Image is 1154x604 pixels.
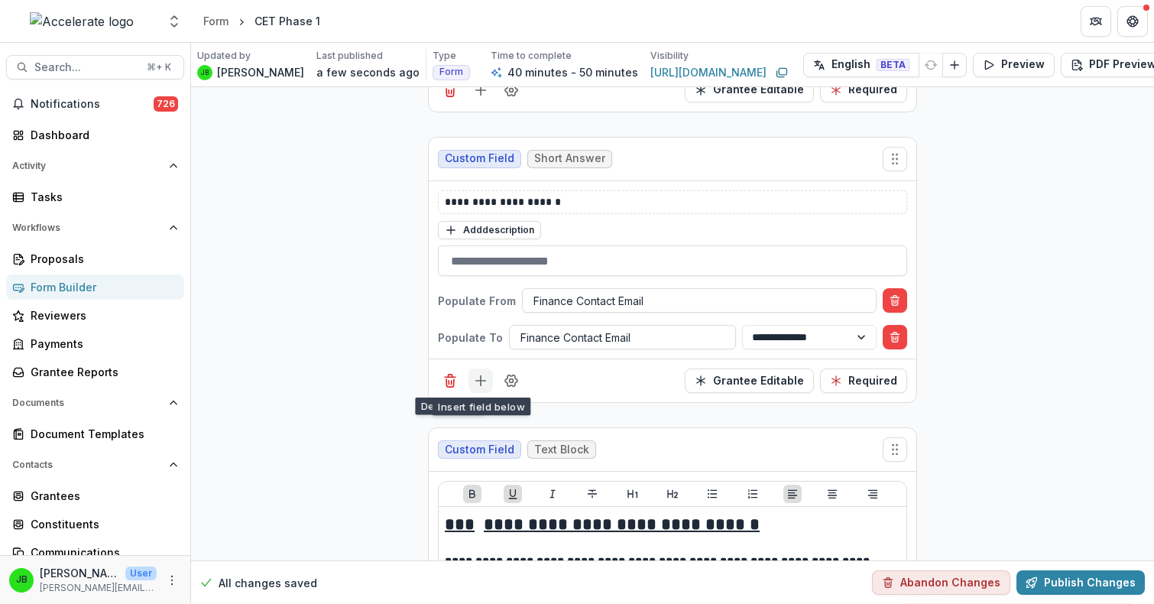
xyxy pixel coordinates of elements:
[820,369,907,393] button: Required
[31,364,172,380] div: Grantee Reports
[650,64,767,80] a: [URL][DOMAIN_NAME]
[316,64,420,80] p: a few seconds ago
[468,78,493,102] button: Add field
[6,92,184,116] button: Notifications726
[445,443,514,456] span: Custom Field
[6,391,184,415] button: Open Documents
[1117,6,1148,37] button: Get Help
[30,12,134,31] img: Accelerate logo
[12,222,163,233] span: Workflows
[463,485,481,503] button: Bold
[217,64,304,80] p: [PERSON_NAME]
[6,274,184,300] a: Form Builder
[685,78,814,102] button: Read Only Toggle
[16,575,28,585] div: Jennifer Bronson
[433,49,456,63] p: Type
[534,443,589,456] span: Text Block
[164,6,185,37] button: Open entity switcher
[504,485,522,503] button: Underline
[31,307,172,323] div: Reviewers
[34,61,138,74] span: Search...
[942,53,967,77] button: Add Language
[883,147,907,171] button: Move field
[144,59,174,76] div: ⌘ + K
[6,359,184,385] a: Grantee Reports
[543,485,562,503] button: Italicize
[6,303,184,328] a: Reviewers
[6,246,184,271] a: Proposals
[663,485,682,503] button: Heading 2
[6,184,184,209] a: Tasks
[438,369,462,393] button: Delete field
[919,53,943,77] button: Refresh Translation
[6,331,184,356] a: Payments
[31,336,172,352] div: Payments
[31,279,172,295] div: Form Builder
[31,544,172,560] div: Communications
[163,571,181,589] button: More
[973,53,1055,77] button: Preview
[872,570,1010,595] button: Abandon Changes
[820,78,907,102] button: Required
[468,369,493,393] button: Add field
[773,63,791,82] button: Copy link
[12,398,163,408] span: Documents
[438,330,503,346] p: Populate To
[650,49,689,63] p: Visibility
[507,64,638,80] p: 40 minutes - 50 minutes
[6,216,184,240] button: Open Workflows
[438,293,516,309] p: Populate From
[203,13,229,29] div: Form
[12,161,163,171] span: Activity
[445,152,514,165] span: Custom Field
[883,288,907,313] button: Delete condition
[31,488,172,504] div: Grantees
[6,122,184,148] a: Dashboard
[499,369,524,393] button: Field Settings
[125,567,157,580] p: User
[31,189,172,205] div: Tasks
[6,154,184,178] button: Open Activity
[6,483,184,508] a: Grantees
[803,53,919,77] button: English BETA
[438,78,462,102] button: Delete field
[1081,6,1111,37] button: Partners
[31,98,154,111] span: Notifications
[40,581,157,595] p: [PERSON_NAME][EMAIL_ADDRESS][PERSON_NAME][DOMAIN_NAME]
[6,540,184,565] a: Communications
[201,70,209,76] div: Jennifer Bronson
[703,485,721,503] button: Bullet List
[624,485,642,503] button: Heading 1
[823,485,841,503] button: Align Center
[783,485,802,503] button: Align Left
[31,516,172,532] div: Constituents
[439,67,463,77] span: Form
[316,49,383,63] p: Last published
[583,485,601,503] button: Strike
[6,421,184,447] a: Document Templates
[1016,570,1145,595] button: Publish Changes
[197,10,326,32] nav: breadcrumb
[31,127,172,143] div: Dashboard
[685,369,814,393] button: Read Only Toggle
[31,251,172,267] div: Proposals
[6,511,184,537] a: Constituents
[254,13,320,29] div: CET Phase 1
[154,96,178,112] span: 726
[883,325,907,349] button: Delete condition
[438,221,541,239] button: Adddescription
[499,78,524,102] button: Field Settings
[31,426,172,442] div: Document Templates
[40,565,119,581] p: [PERSON_NAME]
[491,49,572,63] p: Time to complete
[12,459,163,470] span: Contacts
[534,152,605,165] span: Short Answer
[744,485,762,503] button: Ordered List
[219,575,317,591] p: All changes saved
[197,10,235,32] a: Form
[883,437,907,462] button: Move field
[6,55,184,80] button: Search...
[197,49,251,63] p: Updated by
[864,485,882,503] button: Align Right
[6,453,184,477] button: Open Contacts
